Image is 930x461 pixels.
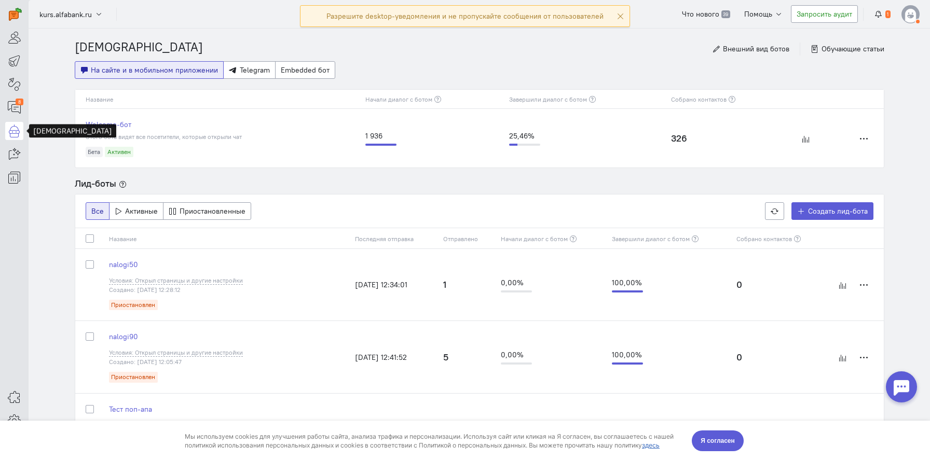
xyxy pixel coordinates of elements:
span: Открыл страницы [135,276,185,284]
div: [DEMOGRAPHIC_DATA] [29,124,116,138]
th: Название [75,90,361,109]
div: 0,00% [501,277,532,288]
th: Последняя отправка [350,228,438,249]
span: Условия: [109,276,133,284]
h4: 0 [736,352,822,362]
h4: 0 [736,280,822,290]
th: Название [104,228,350,249]
span: Telegram [240,65,270,75]
span: и другие настройки [186,348,243,356]
span: Завершили диалог с ботом [509,95,587,103]
span: Этого бота видят все посетители, которые открыли чат [86,133,242,141]
div: 0,00% [501,350,532,360]
span: Создано: [DATE] 12:28:12 [109,286,181,294]
a: Welcome-бот [86,119,355,130]
span: Приостановлен [111,301,155,309]
a: 8 [5,99,23,117]
button: Запросить аудит [791,5,858,23]
button: Я согласен [692,10,744,31]
span: Приостановлен [111,373,155,381]
div: Бета [86,147,103,158]
li: [DEMOGRAPHIC_DATA] [75,39,203,56]
a: Создать лид-бота [791,202,873,220]
span: Лид-боты [75,177,116,189]
span: и другие настройки [186,276,243,284]
img: carrot-quest.svg [9,8,22,21]
span: nalogi50 [109,260,138,269]
div: 1 936 [365,131,396,141]
span: Открыл страницы [135,348,185,356]
span: Embedded бот [281,65,330,75]
button: Embedded бот [275,61,335,79]
span: Тест поп-апа [109,404,152,414]
span: Собрано контактов [736,235,792,243]
button: Telegram [223,61,276,79]
span: Начали диалог с ботом [365,95,432,103]
h4: 5 [443,352,490,362]
div: Разрешите desktop-уведомления и не пропускайте сообщения от пользователей [326,11,604,21]
button: Активные [109,202,164,220]
button: Приостановленные [163,202,251,220]
span: Условия: [109,348,133,356]
span: Приостановленные [180,206,245,216]
div: 100,00% [612,277,643,288]
span: Собрано контактов [671,95,727,103]
div: 25,46% [509,131,540,141]
a: здесь [642,21,660,29]
button: Внешний вид ботов [713,43,790,55]
span: Все [91,206,104,216]
span: Запросить аудит [797,9,852,19]
a: Тест поп-апа [109,404,345,414]
img: default-v4.png [901,5,920,23]
a: nalogi50 [109,259,345,270]
span: Активные [125,206,158,216]
button: 1 [869,5,896,23]
div: Мы используем cookies для улучшения работы сайта, анализа трафика и персонализации. Используя сай... [185,11,680,29]
span: nalogi90 [109,332,138,341]
button: Все [86,202,110,220]
span: Создано: [DATE] 12:05:47 [109,358,182,366]
div: 100,00% [612,350,643,360]
span: Создать лид-бота [808,206,868,216]
div: 8 [16,99,23,105]
span: Активен [107,148,131,156]
span: 1 [885,10,891,19]
div: [DATE] 12:41:52 [355,352,433,362]
a: Что нового 39 [676,5,736,23]
th: Отправлено [438,228,496,249]
span: kurs․alfabank․ru [39,9,92,20]
span: Обучающие статьи [822,44,884,53]
div: [DATE] 12:34:01 [355,280,433,290]
span: Помощь [744,9,772,19]
span: Начали диалог с ботом [501,235,568,243]
span: 39 [721,10,730,19]
a: nalogi90 [109,331,345,342]
span: Завершили диалог с ботом [612,235,690,243]
span: Внешний вид ботов [723,44,789,53]
h4: 326 [671,133,786,144]
span: Что нового [682,9,719,19]
button: kurs․alfabank․ru [34,5,108,23]
nav: breadcrumb [75,29,203,61]
h4: 1 [443,280,490,290]
span: На сайте и в мобильном приложении [91,65,218,75]
span: Я согласен [701,15,735,25]
button: Помощь [738,5,789,23]
button: На сайте и в мобильном приложении [75,61,224,79]
a: Обучающие статьи [811,44,884,54]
